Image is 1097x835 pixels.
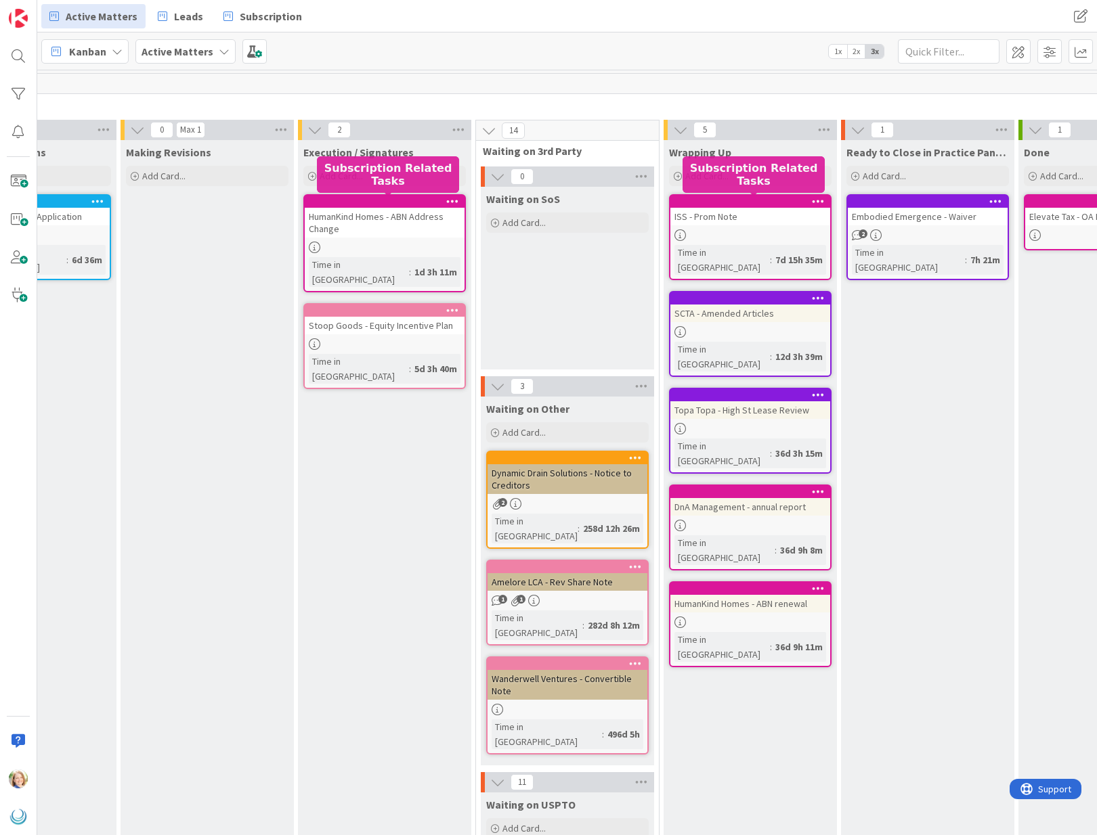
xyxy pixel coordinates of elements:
[670,292,830,322] div: SCTA - Amended Articles
[305,304,465,334] div: Stoop Goods - Equity Incentive Plan
[777,543,826,558] div: 36d 9h 8m
[511,168,534,185] span: 0
[488,658,647,700] div: Wanderwell Ventures - Convertible Note
[670,304,830,322] div: SCTA - Amended Articles
[411,265,460,279] div: 1d 3h 11m
[483,144,642,158] span: Waiting on 3rd Party
[670,498,830,516] div: DnA Management - annual report
[488,452,647,494] div: Dynamic Drain Solutions - Notice to Creditors
[492,610,582,640] div: Time in [GEOGRAPHIC_DATA]
[848,196,1008,225] div: Embodied Emergence - Waiver
[674,342,770,371] div: Time in [GEOGRAPHIC_DATA]
[486,402,569,415] span: Waiting on Other
[126,145,211,159] span: Making Revisions
[150,4,211,28] a: Leads
[492,514,578,543] div: Time in [GEOGRAPHIC_DATA]
[852,245,965,275] div: Time in [GEOGRAPHIC_DATA]
[674,245,770,275] div: Time in [GEOGRAPHIC_DATA]
[770,446,772,461] span: :
[859,229,867,238] span: 2
[967,252,1004,267] div: 7h 21m
[492,719,602,749] div: Time in [GEOGRAPHIC_DATA]
[511,774,534,790] span: 11
[772,252,826,267] div: 7d 15h 35m
[772,639,826,654] div: 36d 9h 11m
[604,727,643,742] div: 496d 5h
[674,632,770,662] div: Time in [GEOGRAPHIC_DATA]
[488,670,647,700] div: Wanderwell Ventures - Convertible Note
[150,122,173,138] span: 0
[847,45,865,58] span: 2x
[488,561,647,591] div: Amelore LCA - Rev Share Note
[305,208,465,238] div: HumanKind Homes - ABN Address Change
[578,521,580,536] span: :
[669,145,731,159] span: Wrapping Up
[602,727,604,742] span: :
[580,521,643,536] div: 258d 12h 26m
[305,317,465,334] div: Stoop Goods - Equity Incentive Plan
[898,39,999,64] input: Quick Filter...
[69,43,106,60] span: Kanban
[670,208,830,225] div: ISS - Prom Note
[9,9,28,28] img: Visit kanbanzone.com
[502,426,546,438] span: Add Card...
[775,543,777,558] span: :
[142,45,213,58] b: Active Matters
[965,252,967,267] span: :
[502,822,546,834] span: Add Card...
[693,122,716,138] span: 5
[770,639,772,654] span: :
[240,8,302,24] span: Subscription
[9,807,28,826] img: avatar
[584,618,643,633] div: 282d 8h 12m
[486,192,560,206] span: Waiting on SoS
[829,45,847,58] span: 1x
[670,595,830,612] div: HumanKind Homes - ABN renewal
[322,162,454,187] h5: Subscription Related Tasks
[871,122,894,138] span: 1
[848,208,1008,225] div: Embodied Emergence - Waiver
[670,486,830,516] div: DnA Management - annual report
[674,438,770,468] div: Time in [GEOGRAPHIC_DATA]
[498,595,507,604] span: 1
[502,217,546,229] span: Add Card...
[1024,145,1050,159] span: Done
[863,170,906,182] span: Add Card...
[305,196,465,238] div: HumanKind Homes - ABN Address Change
[411,361,460,376] div: 5d 3h 40m
[309,257,409,287] div: Time in [GEOGRAPHIC_DATA]
[674,535,775,565] div: Time in [GEOGRAPHIC_DATA]
[174,8,203,24] span: Leads
[770,349,772,364] span: :
[670,196,830,225] div: ISS - Prom Note
[670,583,830,612] div: HumanKind Homes - ABN renewal
[498,498,507,507] span: 2
[517,595,525,604] span: 1
[670,401,830,419] div: Topa Topa - High St Lease Review
[409,265,411,279] span: :
[303,145,414,159] span: Execution / Signatures
[502,122,525,139] span: 14
[409,361,411,376] span: :
[865,45,884,58] span: 3x
[772,446,826,461] div: 36d 3h 15m
[9,769,28,788] img: AD
[66,252,68,267] span: :
[180,127,201,133] div: Max 1
[66,8,137,24] span: Active Matters
[142,170,186,182] span: Add Card...
[486,798,576,811] span: Waiting on USPTO
[511,378,534,394] span: 3
[770,252,772,267] span: :
[28,2,62,18] span: Support
[309,354,409,384] div: Time in [GEOGRAPHIC_DATA]
[215,4,310,28] a: Subscription
[582,618,584,633] span: :
[772,349,826,364] div: 12d 3h 39m
[328,122,351,138] span: 2
[1048,122,1071,138] span: 1
[41,4,146,28] a: Active Matters
[670,389,830,419] div: Topa Topa - High St Lease Review
[488,464,647,494] div: Dynamic Drain Solutions - Notice to Creditors
[846,145,1009,159] span: Ready to Close in Practice Panther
